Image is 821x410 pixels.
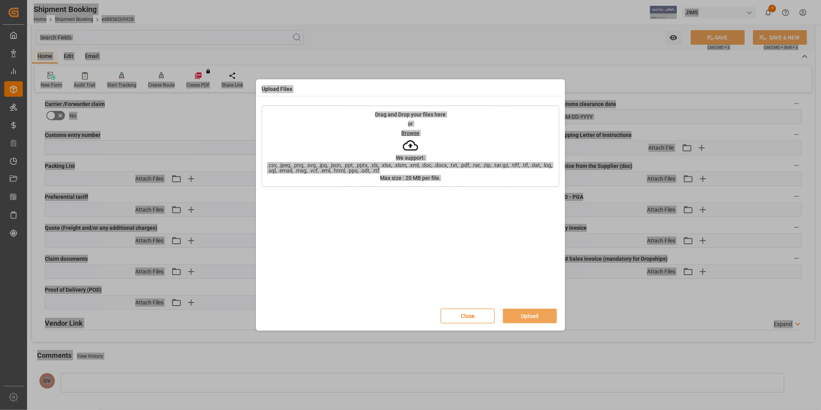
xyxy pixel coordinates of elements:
p: or [408,121,413,126]
p: We support: [396,155,425,161]
p: Browse [402,130,420,136]
p: Drag and Drop your files here [375,112,446,117]
h4: Upload Files [262,85,292,93]
button: Upload [503,309,557,323]
button: Close [441,309,495,323]
div: Drag and Drop your files hereorBrowseWe support:.csv, .jpeg, .png, .svg, .jpg, .json, .ppt, .pptx... [262,106,559,187]
p: Max size : 20 MB per file. [380,175,441,181]
span: .csv, .jpeg, .png, .svg, .jpg, .json, .ppt, .pptx, .xls, .xlsx, .xlsm, .xml, .doc, .docx, .txt, .... [262,162,559,173]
